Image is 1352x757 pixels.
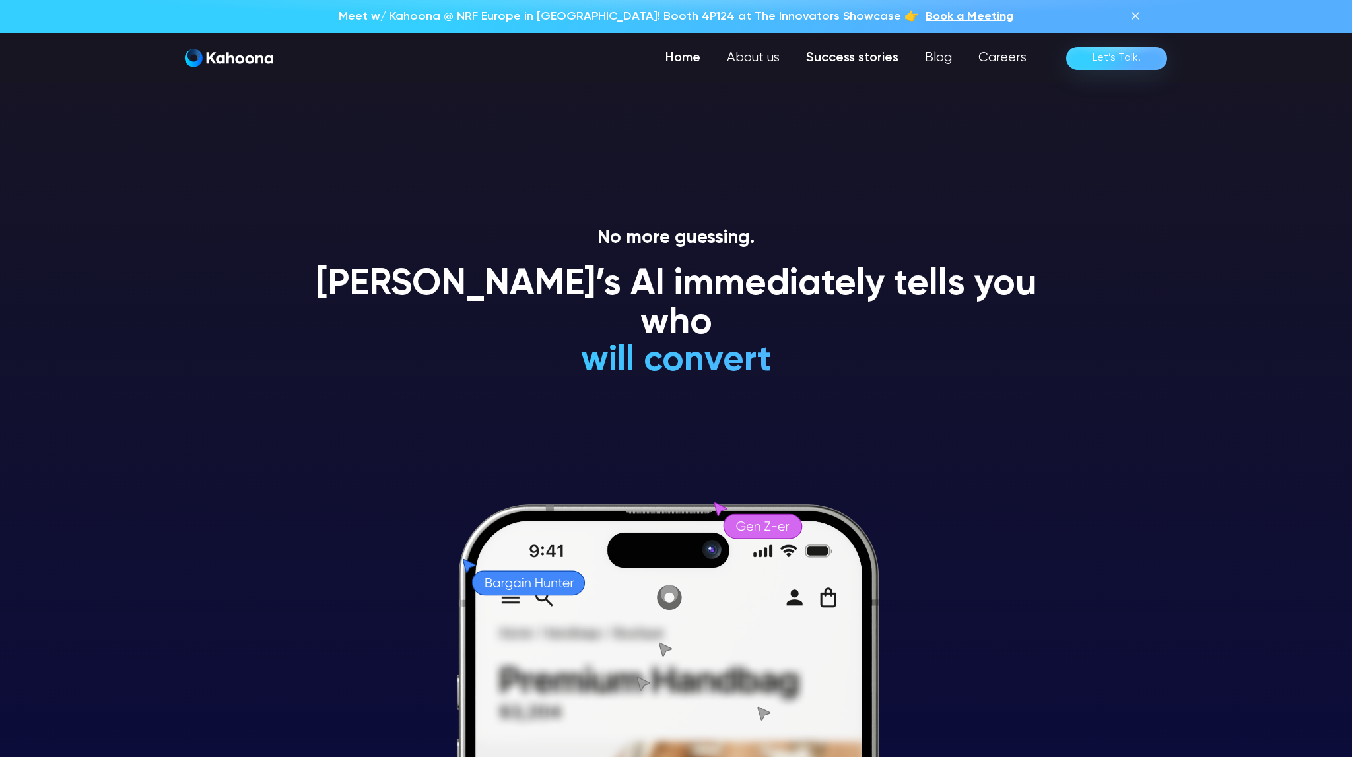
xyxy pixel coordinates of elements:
a: Careers [965,45,1040,71]
img: Kahoona logo white [185,49,273,67]
a: Book a Meeting [926,8,1013,25]
a: Home [652,45,714,71]
div: Let’s Talk! [1093,48,1141,69]
a: home [185,49,273,68]
a: About us [714,45,793,71]
a: Let’s Talk! [1066,47,1167,70]
p: No more guessing. [300,227,1052,249]
a: Blog [912,45,965,71]
a: Success stories [793,45,912,71]
p: Meet w/ Kahoona @ NRF Europe in [GEOGRAPHIC_DATA]! Booth 4P124 at The Innovators Showcase 👉 [339,8,919,25]
h1: will convert [482,341,871,380]
h1: [PERSON_NAME]’s AI immediately tells you who [300,265,1052,344]
span: Book a Meeting [926,11,1013,22]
